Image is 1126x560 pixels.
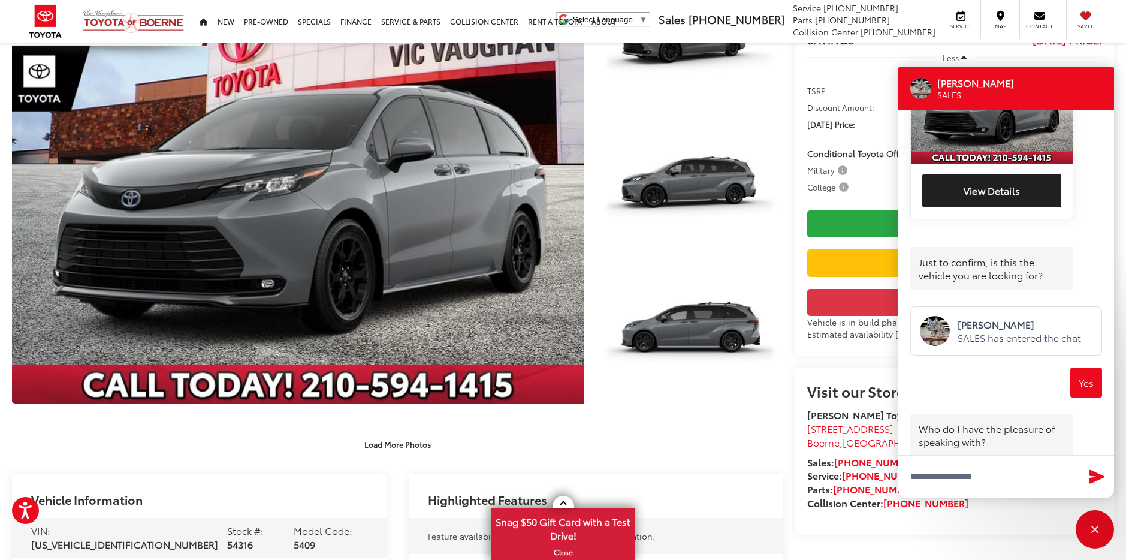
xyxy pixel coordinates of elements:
[807,455,919,469] strong: Sales:
[987,22,1013,30] span: Map
[807,468,927,482] strong: Service:
[31,493,143,506] h2: Vehicle Information
[988,330,1081,344] span: has entered the chat
[815,14,890,26] span: [PHONE_NUMBER]
[31,537,218,551] span: [US_VEHICLE_IDENTIFICATION_NUMBER]
[861,26,935,38] span: [PHONE_NUMBER]
[807,421,893,435] span: [STREET_ADDRESS]
[937,76,1028,89] div: Operator Name
[573,15,633,24] span: Select Language
[807,118,855,130] span: [DATE] Price:
[689,11,784,27] span: [PHONE_NUMBER]
[843,435,943,449] span: [GEOGRAPHIC_DATA]
[639,15,647,24] span: ▼
[83,9,185,34] img: Vic Vaughan Toyota of Boerne
[807,435,972,449] span: ,
[910,247,1073,290] div: Just to confirm, is this the vehicle you are looking for?
[833,482,918,496] a: [PHONE_NUMBER]
[910,78,931,99] div: Operator Image
[958,330,988,344] span: SALES
[807,181,853,193] button: College
[1026,22,1053,30] span: Contact
[793,14,813,26] span: Parts
[947,22,974,30] span: Service
[834,455,919,469] a: [PHONE_NUMBER]
[31,523,50,537] span: VIN:
[943,52,959,63] span: Less
[1070,368,1102,398] div: Yes
[807,249,1102,276] a: Value Your Trade
[920,316,950,346] img: f0e4f7ae-e8a9-11ef-ba90-07203ebf8b3a-1747865229_9898.png
[493,509,634,546] span: Snag $50 Gift Card with a Test Drive!
[807,482,918,496] strong: Parts:
[807,210,1102,237] a: Check Availability
[910,414,1073,457] div: Who do I have the pleasure of speaking with?
[807,85,828,97] span: TSRP:
[597,264,783,404] a: Expand Photo 3
[659,11,686,27] span: Sales
[227,537,253,551] span: 54316
[807,101,874,113] span: Discount Amount:
[823,2,898,14] span: [PHONE_NUMBER]
[1073,22,1099,30] span: Saved
[294,523,352,537] span: Model Code:
[807,496,968,510] strong: Collision Center:
[922,174,1061,207] button: View vehicle details
[428,493,547,506] h2: Highlighted Features
[428,530,655,542] span: Feature availability subject to final vehicle configuration.
[958,318,1081,331] p: [PERSON_NAME]
[883,496,968,510] a: [PHONE_NUMBER]
[356,434,439,455] button: Load More Photos
[937,47,973,68] button: Less
[807,435,840,449] span: Boerne
[793,2,821,14] span: Service
[898,455,1114,498] textarea: Type your message
[807,164,850,176] span: Military
[595,262,786,405] img: 2025 Toyota Sienna Woodland Edition
[227,523,264,537] span: Stock #:
[807,147,911,159] span: Conditional Toyota Offers
[807,421,972,449] a: [STREET_ADDRESS] Boerne,[GEOGRAPHIC_DATA] 78006
[937,89,1028,101] div: Operator Title
[1084,465,1110,489] button: Send Message
[807,181,851,193] span: College
[842,468,927,482] a: [PHONE_NUMBER]
[807,316,1102,340] div: Vehicle is in build phase. Contact dealer to confirm availability. Estimated availability [DATE]
[595,116,786,259] img: 2025 Toyota Sienna Woodland Edition
[1076,510,1114,549] div: Close
[1076,510,1114,549] button: Toggle Chat Window
[807,164,852,176] button: Military
[807,408,964,421] strong: [PERSON_NAME] Toyota of Boerne
[793,26,858,38] span: Collision Center
[807,289,1102,316] button: Get Price Now
[937,89,1014,101] p: SALES
[597,117,783,257] a: Expand Photo 2
[937,76,1014,89] p: [PERSON_NAME]
[294,537,315,551] span: 5409
[807,383,1102,399] h2: Visit our Store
